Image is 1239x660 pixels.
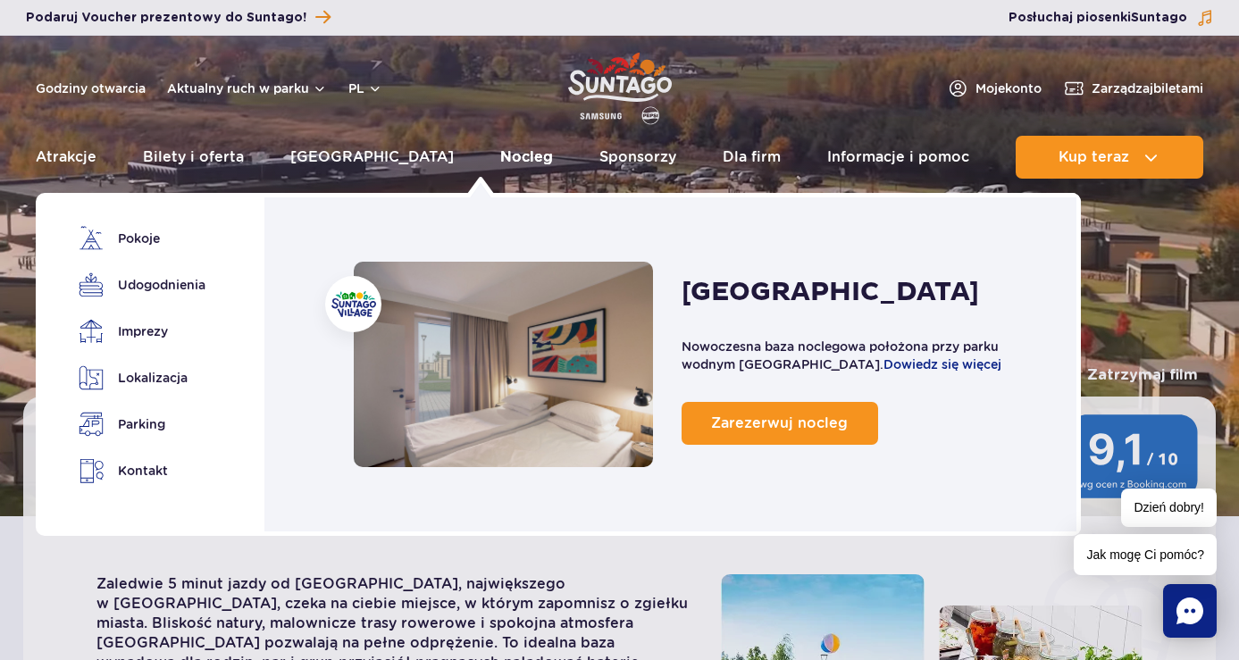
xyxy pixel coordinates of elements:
a: Udogodnienia [79,272,199,297]
button: Aktualny ruch w parku [167,81,327,96]
a: Lokalizacja [79,365,199,390]
a: Zarządzajbiletami [1063,78,1203,99]
a: Informacje i pomoc [827,136,969,179]
a: Dowiedz się więcej [883,357,1001,372]
a: Zarezerwuj nocleg [682,402,878,445]
div: Chat [1163,584,1217,638]
span: Moje konto [975,79,1042,97]
a: Sponsorzy [599,136,676,179]
h2: [GEOGRAPHIC_DATA] [682,275,979,309]
a: Atrakcje [36,136,96,179]
img: Suntago [331,291,376,317]
a: Bilety i oferta [143,136,244,179]
a: Pokoje [79,226,199,251]
span: Zarządzaj biletami [1092,79,1203,97]
span: Jak mogę Ci pomóc? [1074,534,1217,575]
a: Nocleg [354,262,653,467]
a: Parking [79,412,199,437]
a: Kontakt [79,458,199,484]
span: Zarezerwuj nocleg [711,414,848,431]
span: Kup teraz [1059,149,1129,165]
p: Nowoczesna baza noclegowa położona przy parku wodnym [GEOGRAPHIC_DATA]. [682,338,1041,373]
a: Godziny otwarcia [36,79,146,97]
a: Mojekonto [947,78,1042,99]
button: pl [348,79,382,97]
a: Imprezy [79,319,199,344]
a: [GEOGRAPHIC_DATA] [290,136,454,179]
a: Dla firm [723,136,781,179]
a: Nocleg [500,136,553,179]
button: Kup teraz [1016,136,1203,179]
span: Dzień dobry! [1121,489,1217,527]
